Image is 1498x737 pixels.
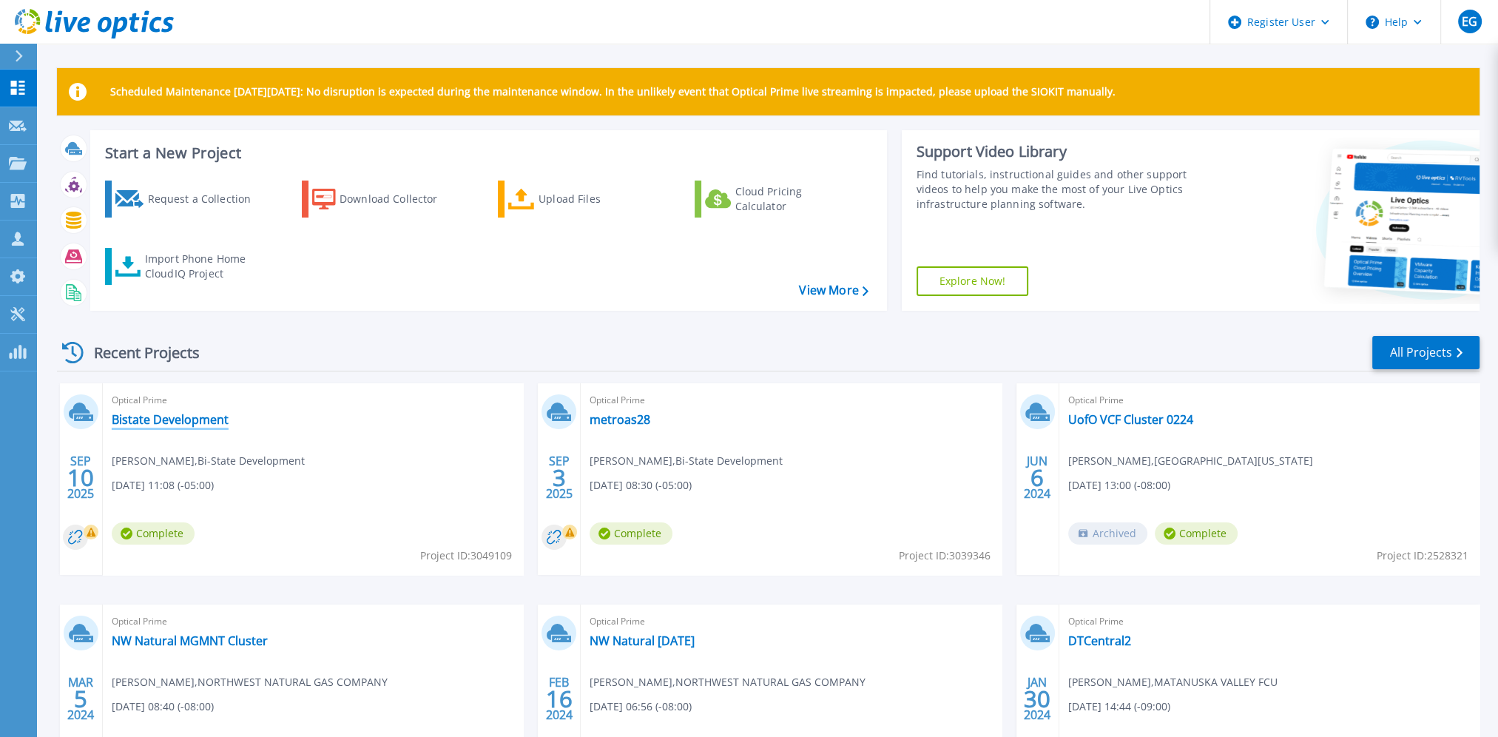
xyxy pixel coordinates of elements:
[1023,451,1051,505] div: JUN 2024
[1068,613,1471,630] span: Optical Prime
[1024,693,1050,705] span: 30
[67,672,95,726] div: MAR 2024
[590,522,672,545] span: Complete
[112,453,305,469] span: [PERSON_NAME] , Bi-State Development
[735,184,853,214] div: Cloud Pricing Calculator
[1068,633,1131,648] a: DTCentral2
[590,699,692,715] span: [DATE] 06:56 (-08:00)
[539,184,657,214] div: Upload Files
[545,672,573,726] div: FEB 2024
[1155,522,1238,545] span: Complete
[145,252,260,281] div: Import Phone Home CloudIQ Project
[590,633,695,648] a: NW Natural [DATE]
[105,181,270,218] a: Request a Collection
[112,392,514,408] span: Optical Prime
[74,693,87,705] span: 5
[1068,522,1147,545] span: Archived
[545,451,573,505] div: SEP 2025
[695,181,860,218] a: Cloud Pricing Calculator
[112,477,214,494] span: [DATE] 11:08 (-05:00)
[590,613,992,630] span: Optical Prime
[498,181,663,218] a: Upload Files
[917,142,1212,161] div: Support Video Library
[112,674,388,690] span: [PERSON_NAME] , NORTHWEST NATURAL GAS COMPANY
[67,451,95,505] div: SEP 2025
[67,471,94,484] span: 10
[1462,16,1477,27] span: EG
[590,453,783,469] span: [PERSON_NAME] , Bi-State Development
[1030,471,1044,484] span: 6
[1068,453,1313,469] span: [PERSON_NAME] , [GEOGRAPHIC_DATA][US_STATE]
[1068,699,1170,715] span: [DATE] 14:44 (-09:00)
[590,392,992,408] span: Optical Prime
[420,548,512,564] span: Project ID: 3049109
[112,613,514,630] span: Optical Prime
[1068,477,1170,494] span: [DATE] 13:00 (-08:00)
[553,471,566,484] span: 3
[590,477,692,494] span: [DATE] 08:30 (-05:00)
[112,412,229,427] a: Bistate Development
[1023,672,1051,726] div: JAN 2024
[110,86,1116,98] p: Scheduled Maintenance [DATE][DATE]: No disruption is expected during the maintenance window. In t...
[590,674,866,690] span: [PERSON_NAME] , NORTHWEST NATURAL GAS COMPANY
[57,334,220,371] div: Recent Projects
[340,184,458,214] div: Download Collector
[105,145,868,161] h3: Start a New Project
[1372,336,1480,369] a: All Projects
[112,699,214,715] span: [DATE] 08:40 (-08:00)
[590,412,650,427] a: metroas28
[546,693,573,705] span: 16
[899,548,991,564] span: Project ID: 3039346
[147,184,266,214] div: Request a Collection
[1068,392,1471,408] span: Optical Prime
[112,522,195,545] span: Complete
[799,283,868,297] a: View More
[1068,674,1278,690] span: [PERSON_NAME] , MATANUSKA VALLEY FCU
[917,167,1212,212] div: Find tutorials, instructional guides and other support videos to help you make the most of your L...
[112,633,268,648] a: NW Natural MGMNT Cluster
[917,266,1029,296] a: Explore Now!
[302,181,467,218] a: Download Collector
[1377,548,1468,564] span: Project ID: 2528321
[1068,412,1193,427] a: UofO VCF Cluster 0224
